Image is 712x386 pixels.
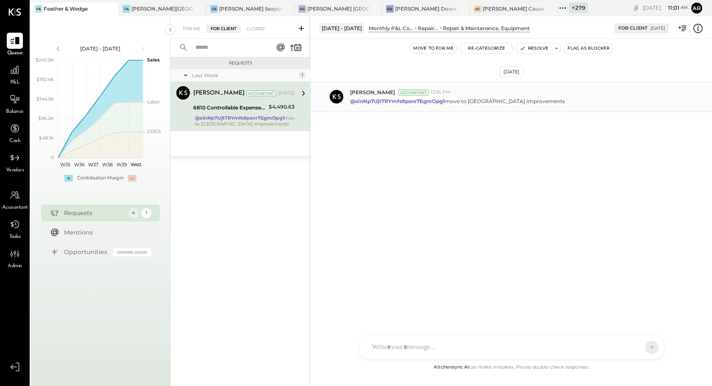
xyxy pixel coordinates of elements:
div: [PERSON_NAME] [GEOGRAPHIC_DATA] [307,5,369,12]
div: Repairs & Maintenance [418,25,439,32]
span: 12:36 PM [431,89,451,96]
div: Closed [242,25,269,33]
div: 1 [141,208,151,218]
button: Flag as Blocker [564,43,613,53]
text: W39 [116,162,127,168]
div: [PERSON_NAME] Causeway [483,5,545,12]
div: [DATE] [642,4,688,12]
text: $96.2K [38,115,54,121]
div: 4 [128,208,139,218]
div: Feather & Wedge [44,5,88,12]
div: Coming Soon [113,248,151,256]
div: [PERSON_NAME] [193,89,245,98]
div: Requests [175,60,306,66]
text: $192.4K [36,76,54,82]
div: Last Week [192,72,297,79]
text: W37 [88,162,98,168]
div: Mentions [64,228,147,237]
strong: @xinNp7UjtTRYmfs9psnr7EgmOpg1 [350,98,445,104]
div: Repair & Maintenance, Equipment [443,25,530,32]
a: P&L [0,62,29,87]
div: - [128,175,136,182]
div: Accountant [398,90,428,95]
a: Admin [0,246,29,270]
div: GC [474,5,481,13]
div: [DATE] - [DATE] [319,23,364,34]
div: For Client [206,25,241,33]
text: W36 [74,162,84,168]
span: [PERSON_NAME] [350,89,395,96]
div: [PERSON_NAME] Downtown [395,5,457,12]
div: Opportunities [64,248,109,256]
div: GG [298,5,306,13]
span: Tasks [9,233,21,241]
div: TA [122,5,130,13]
span: Queue [7,50,23,57]
div: For Me [179,25,205,33]
div: [DATE] [651,25,665,31]
text: W38 [102,162,113,168]
span: Vendors [6,167,24,174]
button: Re-Categorize [460,43,513,53]
span: P&L [10,79,20,87]
a: Tasks [0,216,29,241]
p: move to [GEOGRAPHIC_DATA] Improvements [350,98,565,105]
button: Ar [690,1,704,15]
div: Requests [64,209,124,217]
div: Monthly P&L Comparison [369,25,414,32]
a: Balance [0,91,29,116]
text: COGS [147,129,161,134]
div: 1 [299,72,306,78]
text: 0 [51,154,54,160]
button: Resolve [516,43,552,53]
div: For Client [618,25,648,32]
div: $4,490.63 [269,103,295,111]
a: Accountant [0,187,29,212]
div: Accountant [246,90,276,96]
div: [PERSON_NAME][GEOGRAPHIC_DATA] [131,5,193,12]
div: copy link [632,3,640,12]
span: Accountant [2,204,28,212]
div: F& [35,5,42,13]
span: Balance [6,108,24,116]
strong: @xinNp7UjtTRYmfs9psnr7EgmOpg1 [195,115,284,121]
div: [DATE] [500,67,523,77]
div: move to [GEOGRAPHIC_DATA] Improvements [195,115,298,127]
a: Cash [0,120,29,145]
div: [DATE] [278,90,295,97]
div: GS [210,5,218,13]
div: + [64,175,73,182]
div: GD [386,5,394,13]
text: $144.3K [36,96,54,102]
button: Move to for me [410,43,457,53]
text: Labor [147,99,160,105]
a: Vendors [0,150,29,174]
a: Queue [0,33,29,57]
div: [PERSON_NAME] Seaport [219,5,281,12]
text: $48.1K [39,135,54,141]
div: 6810 Controllable Expenses:Repairs & Maintenance:Repair & Maintenance, Equipment [193,103,266,112]
div: Contribution Margin [77,175,124,182]
text: W35 [60,162,70,168]
span: Cash [9,137,20,145]
text: W40 [130,162,141,168]
div: + 279 [569,3,588,13]
div: [DATE] - [DATE] [64,45,136,52]
text: $240.5K [36,57,54,63]
span: Admin [8,263,22,270]
text: Sales [147,57,160,63]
